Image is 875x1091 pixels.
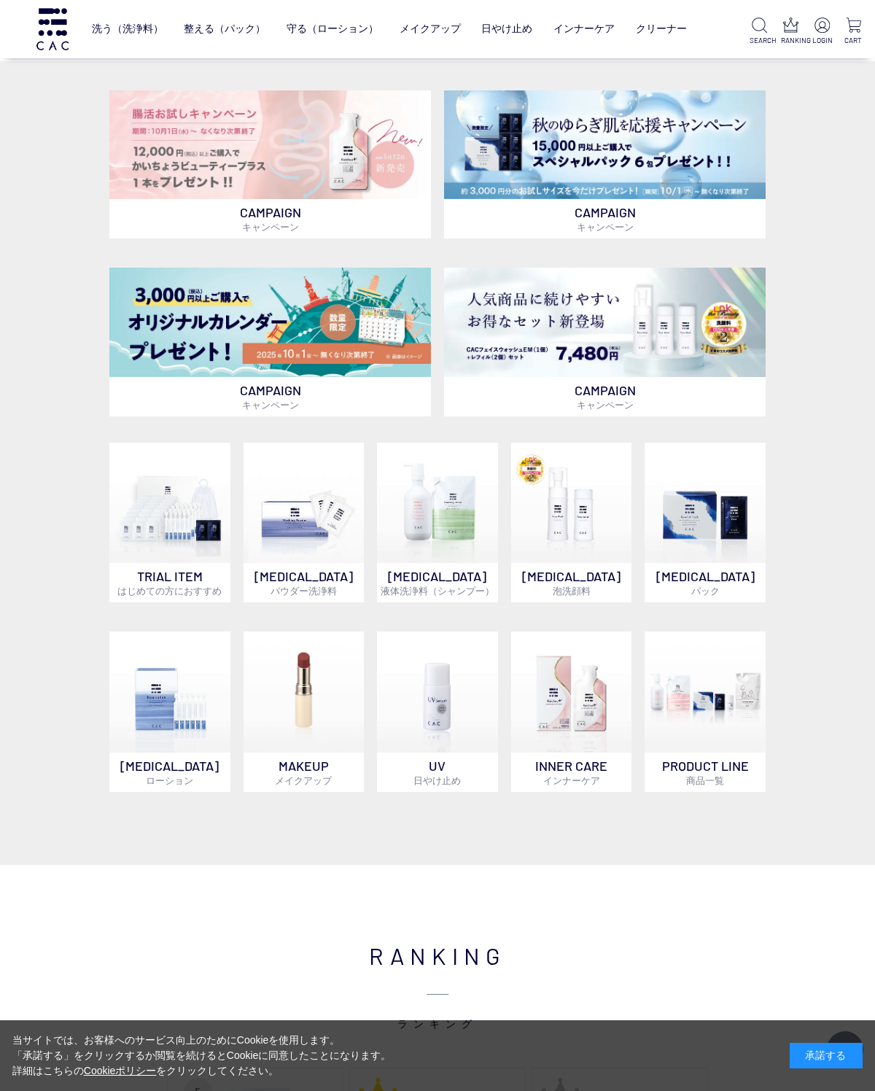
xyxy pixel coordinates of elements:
span: 商品一覧 [686,774,724,786]
a: スペシャルパックお試しプレゼント スペシャルパックお試しプレゼント CAMPAIGNキャンペーン [444,90,766,239]
p: MAKEUP [244,753,365,792]
img: トライアルセット [109,443,230,564]
span: 泡洗顔料 [553,585,591,597]
p: CAMPAIGN [109,199,431,238]
a: UV日やけ止め [377,632,498,792]
a: [MEDICAL_DATA]ローション [109,632,230,792]
img: 泡洗顔料 [511,443,632,564]
p: CAMPAIGN [109,377,431,416]
p: LOGIN [812,35,832,46]
a: MAKEUPメイクアップ [244,632,365,792]
a: CART [844,18,863,46]
h2: RANKING [109,938,766,1031]
a: 整える（パック） [184,12,265,46]
span: 液体洗浄料（シャンプー） [381,585,494,597]
a: 腸活お試しキャンペーン 腸活お試しキャンペーン CAMPAIGNキャンペーン [109,90,431,239]
p: [MEDICAL_DATA] [109,753,230,792]
p: UV [377,753,498,792]
span: パウダー洗浄料 [271,585,337,597]
span: インナーケア [543,774,600,786]
span: パック [691,585,720,597]
p: CAMPAIGN [444,377,766,416]
span: キャンペーン [242,221,299,233]
p: [MEDICAL_DATA] [645,563,766,602]
span: キャンペーン [242,399,299,411]
a: 守る（ローション） [287,12,378,46]
a: Cookieポリシー [84,1065,157,1076]
a: カレンダープレゼント カレンダープレゼント CAMPAIGNキャンペーン [109,268,431,416]
img: インナーケア [511,632,632,753]
a: [MEDICAL_DATA]液体洗浄料（シャンプー） [377,443,498,603]
a: 日やけ止め [481,12,532,46]
span: キャンペーン [577,221,634,233]
a: 泡洗顔料 [MEDICAL_DATA]泡洗顔料 [511,443,632,603]
a: PRODUCT LINE商品一覧 [645,632,766,792]
p: RANKING [781,35,801,46]
p: SEARCH [750,35,769,46]
img: フェイスウォッシュ＋レフィル2個セット [444,268,766,377]
p: INNER CARE [511,753,632,792]
img: カレンダープレゼント [109,268,431,377]
span: キャンペーン [577,399,634,411]
a: [MEDICAL_DATA]パック [645,443,766,603]
span: ローション [146,774,193,786]
a: 洗う（洗浄料） [92,12,163,46]
a: トライアルセット TRIAL ITEMはじめての方におすすめ [109,443,230,603]
a: インナーケア [553,12,615,46]
p: TRIAL ITEM [109,563,230,602]
img: 腸活お試しキャンペーン [109,90,431,200]
img: スペシャルパックお試しプレゼント [444,90,766,200]
p: CAMPAIGN [444,199,766,238]
img: logo [34,8,71,50]
a: インナーケア INNER CAREインナーケア [511,632,632,792]
a: メイクアップ [400,12,461,46]
span: はじめての方におすすめ [117,585,222,597]
div: 当サイトでは、お客様へのサービス向上のためにCookieを使用します。 「承諾する」をクリックするか閲覧を続けるとCookieに同意したことになります。 詳細はこちらの をクリックしてください。 [12,1033,392,1079]
span: ランキング [109,973,766,1031]
a: RANKING [781,18,801,46]
span: 日やけ止め [413,774,461,786]
div: 承諾する [790,1043,863,1068]
span: メイクアップ [275,774,332,786]
a: クリーナー [636,12,687,46]
p: [MEDICAL_DATA] [377,563,498,602]
a: フェイスウォッシュ＋レフィル2個セット フェイスウォッシュ＋レフィル2個セット CAMPAIGNキャンペーン [444,268,766,416]
a: SEARCH [750,18,769,46]
p: [MEDICAL_DATA] [511,563,632,602]
p: PRODUCT LINE [645,753,766,792]
a: LOGIN [812,18,832,46]
p: CART [844,35,863,46]
a: [MEDICAL_DATA]パウダー洗浄料 [244,443,365,603]
p: [MEDICAL_DATA] [244,563,365,602]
